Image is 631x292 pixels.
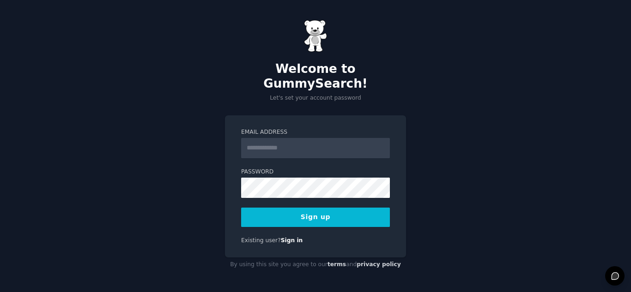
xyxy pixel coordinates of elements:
[225,62,406,91] h2: Welcome to GummySearch!
[225,257,406,272] div: By using this site you agree to our and
[241,128,390,137] label: Email Address
[357,261,401,268] a: privacy policy
[241,168,390,176] label: Password
[241,237,281,244] span: Existing user?
[304,20,327,52] img: Gummy Bear
[328,261,346,268] a: terms
[241,208,390,227] button: Sign up
[281,237,303,244] a: Sign in
[225,94,406,102] p: Let's set your account password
